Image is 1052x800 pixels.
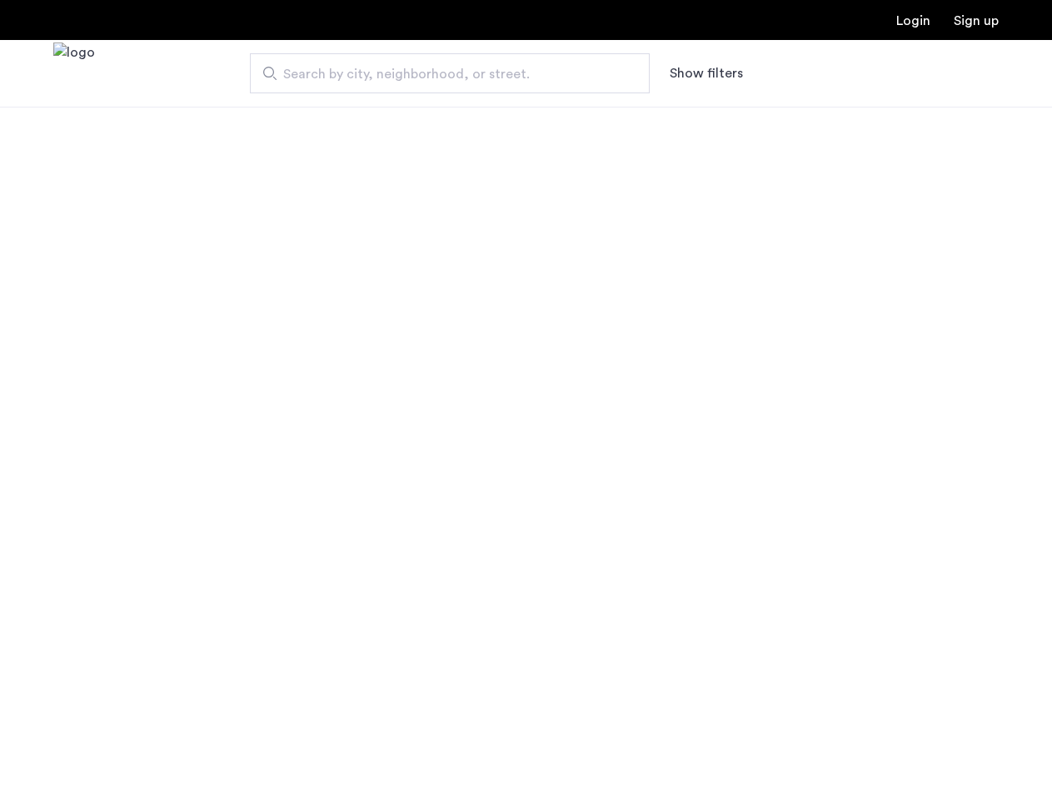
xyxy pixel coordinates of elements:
[670,63,743,83] button: Show or hide filters
[954,14,999,27] a: Registration
[250,53,650,93] input: Apartment Search
[896,14,930,27] a: Login
[283,64,603,84] span: Search by city, neighborhood, or street.
[53,42,95,105] img: logo
[53,42,95,105] a: Cazamio Logo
